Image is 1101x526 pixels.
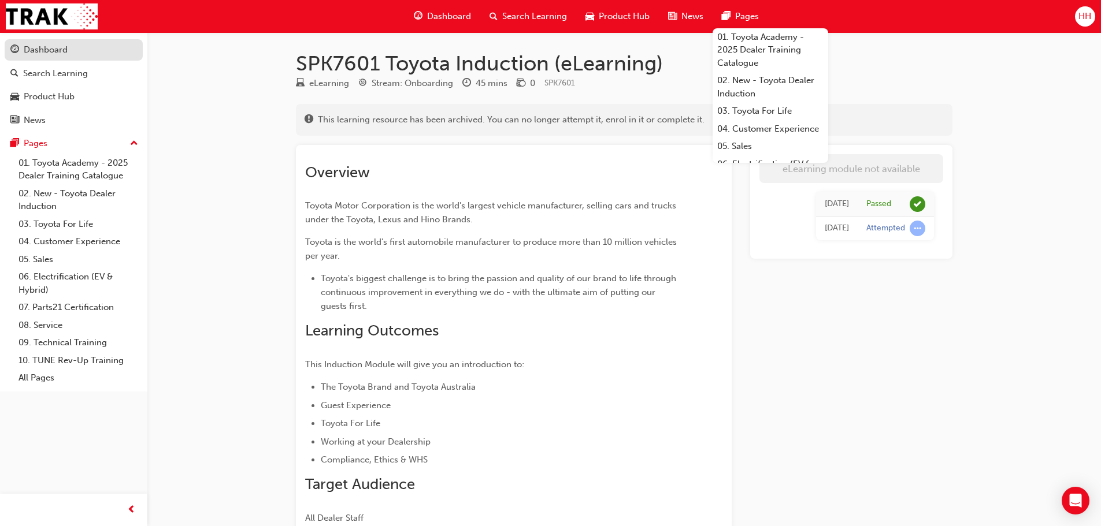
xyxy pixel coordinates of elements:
[321,273,679,311] span: Toyota's biggest challenge is to bring the passion and quality of our brand to life through conti...
[405,5,480,28] a: guage-iconDashboard
[6,3,98,29] img: Trak
[14,185,143,215] a: 02. New - Toyota Dealer Induction
[305,475,415,493] span: Target Audience
[5,110,143,131] a: News
[735,10,759,23] span: Pages
[713,28,828,72] a: 01. Toyota Academy - 2025 Dealer Training Catalogue
[318,113,705,126] span: This learning resource has been archived. You can no longer attempt it, enrol in it or complete it.
[14,316,143,334] a: 08. Service
[5,39,143,61] a: Dashboard
[427,10,471,23] span: Dashboard
[10,92,19,102] span: car-icon
[321,437,431,447] span: Working at your Dealership
[23,67,88,80] div: Search Learning
[659,5,713,28] a: news-iconNews
[585,9,594,24] span: car-icon
[713,137,828,155] a: 05. Sales
[599,10,650,23] span: Product Hub
[24,43,68,57] div: Dashboard
[321,400,391,411] span: Guest Experience
[713,102,828,120] a: 03. Toyota For Life
[414,9,422,24] span: guage-icon
[358,76,453,91] div: Stream
[296,76,349,91] div: Type
[14,334,143,352] a: 09. Technical Training
[130,136,138,151] span: up-icon
[14,369,143,387] a: All Pages
[305,322,439,340] span: Learning Outcomes
[722,9,731,24] span: pages-icon
[321,382,476,392] span: The Toyota Brand and Toyota Australia
[576,5,659,28] a: car-iconProduct Hub
[5,133,143,154] button: Pages
[305,513,364,523] span: All Dealer Staff
[530,77,535,90] div: 0
[24,137,47,150] div: Pages
[309,77,349,90] div: eLearning
[910,221,925,236] span: learningRecordVerb_ATTEMPT-icon
[10,69,18,79] span: search-icon
[517,76,535,91] div: Price
[1078,10,1091,23] span: HH
[305,163,370,181] span: Overview
[127,503,136,517] span: prev-icon
[24,114,46,127] div: News
[825,222,849,235] div: Wed Feb 07 2024 07:55:24 GMT+0800 (Australian Western Standard Time)
[713,5,768,28] a: pages-iconPages
[490,9,498,24] span: search-icon
[296,51,952,76] h1: SPK7601 Toyota Induction (eLearning)
[372,77,453,90] div: Stream: Onboarding
[681,10,703,23] span: News
[480,5,576,28] a: search-iconSearch Learning
[14,268,143,299] a: 06. Electrification (EV & Hybrid)
[825,197,849,211] div: Wed Feb 07 2024 09:30:58 GMT+0800 (Australian Western Standard Time)
[713,155,828,186] a: 06. Electrification (EV & Hybrid)
[14,352,143,370] a: 10. TUNE Rev-Up Training
[14,233,143,251] a: 04. Customer Experience
[321,454,428,465] span: Compliance, Ethics & WHS
[14,251,143,268] a: 05. Sales
[5,37,143,133] button: DashboardSearch LearningProduct HubNews
[358,79,367,89] span: target-icon
[5,86,143,107] a: Product Hub
[305,237,679,261] span: Toyota is the world's first automobile manufacturer to produce more than 10 million vehicles per ...
[296,79,305,89] span: learningResourceType_ELEARNING-icon
[14,154,143,185] a: 01. Toyota Academy - 2025 Dealer Training Catalogue
[14,299,143,316] a: 07. Parts21 Certification
[544,78,575,88] span: Learning resource code
[305,200,679,225] span: Toyota Motor Corporation is the world's largest vehicle manufacturer, selling cars and trucks und...
[1062,487,1089,514] div: Open Intercom Messenger
[305,359,524,370] span: This Induction Module will give you an introduction to:
[668,9,677,24] span: news-icon
[910,196,925,212] span: learningRecordVerb_PASS-icon
[476,77,507,90] div: 45 mins
[1075,6,1095,27] button: HH
[759,154,943,183] button: eLearning module not available
[10,115,19,126] span: news-icon
[5,63,143,84] a: Search Learning
[866,223,905,234] div: Attempted
[517,79,525,89] span: money-icon
[14,215,143,233] a: 03. Toyota For Life
[305,115,313,125] span: exclaim-icon
[462,79,471,89] span: clock-icon
[713,120,828,138] a: 04. Customer Experience
[321,418,380,428] span: Toyota For Life
[713,72,828,102] a: 02. New - Toyota Dealer Induction
[10,45,19,55] span: guage-icon
[10,139,19,149] span: pages-icon
[502,10,567,23] span: Search Learning
[24,90,75,103] div: Product Hub
[866,199,891,210] div: Passed
[462,76,507,91] div: Duration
